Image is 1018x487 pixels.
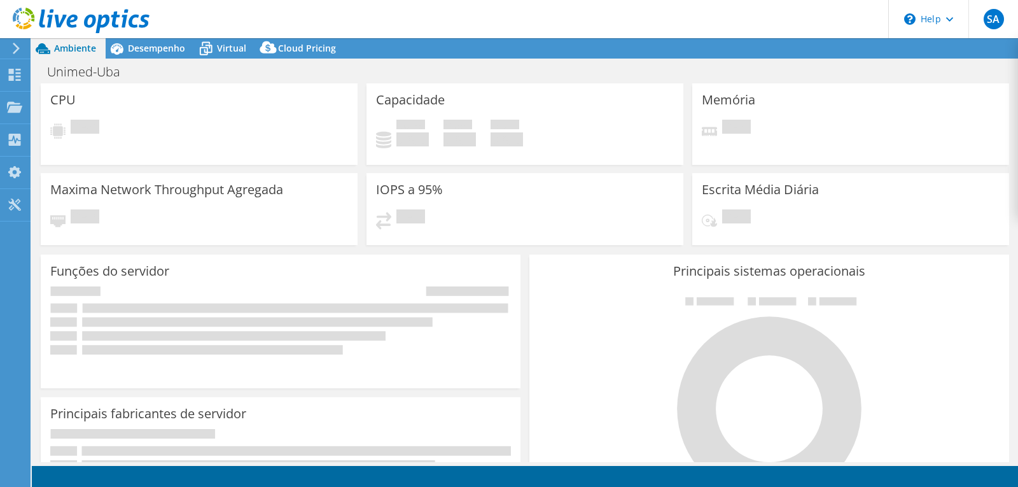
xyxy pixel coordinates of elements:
[443,132,476,146] h4: 0 GiB
[491,132,523,146] h4: 0 GiB
[396,132,429,146] h4: 0 GiB
[722,209,751,227] span: Pendente
[50,183,283,197] h3: Maxima Network Throughput Agregada
[217,42,246,54] span: Virtual
[376,93,445,107] h3: Capacidade
[50,407,246,421] h3: Principais fabricantes de servidor
[491,120,519,132] span: Total
[376,183,443,197] h3: IOPS a 95%
[41,65,140,79] h1: Unimed-Uba
[71,209,99,227] span: Pendente
[702,93,755,107] h3: Memória
[50,93,76,107] h3: CPU
[904,13,916,25] svg: \n
[722,120,751,137] span: Pendente
[396,120,425,132] span: Usado
[278,42,336,54] span: Cloud Pricing
[539,264,1000,278] h3: Principais sistemas operacionais
[702,183,819,197] h3: Escrita Média Diária
[71,120,99,137] span: Pendente
[443,120,472,132] span: Disponível
[50,264,169,278] h3: Funções do servidor
[128,42,185,54] span: Desempenho
[984,9,1004,29] span: SA
[396,209,425,227] span: Pendente
[54,42,96,54] span: Ambiente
